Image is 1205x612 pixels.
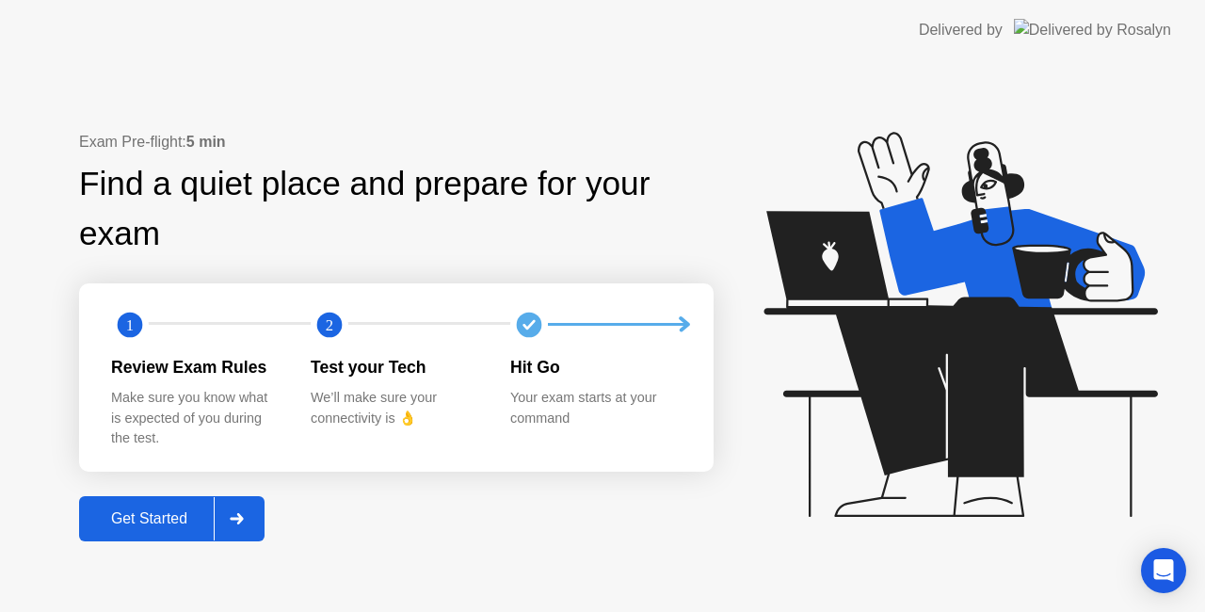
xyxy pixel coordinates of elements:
[1141,548,1186,593] div: Open Intercom Messenger
[510,388,680,428] div: Your exam starts at your command
[510,355,680,379] div: Hit Go
[326,315,333,333] text: 2
[79,159,714,259] div: Find a quiet place and prepare for your exam
[311,388,480,428] div: We’ll make sure your connectivity is 👌
[919,19,1003,41] div: Delivered by
[79,496,265,541] button: Get Started
[311,355,480,379] div: Test your Tech
[111,355,281,379] div: Review Exam Rules
[85,510,214,527] div: Get Started
[186,134,226,150] b: 5 min
[126,315,134,333] text: 1
[1014,19,1171,40] img: Delivered by Rosalyn
[79,131,714,153] div: Exam Pre-flight:
[111,388,281,449] div: Make sure you know what is expected of you during the test.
